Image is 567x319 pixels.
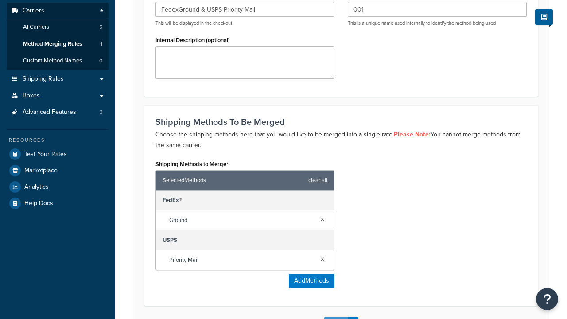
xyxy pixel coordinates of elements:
a: Boxes [7,88,109,104]
span: Custom Method Names [23,57,82,65]
span: 1 [100,40,102,48]
span: Shipping Rules [23,75,64,83]
li: Carriers [7,3,109,70]
a: Marketplace [7,163,109,179]
div: Resources [7,136,109,144]
span: Priority Mail [169,254,313,266]
span: Test Your Rates [24,151,67,158]
a: Shipping Rules [7,71,109,87]
div: FedEx® [156,191,334,210]
span: Method Merging Rules [23,40,82,48]
li: Method Merging Rules [7,36,109,52]
span: Ground [169,214,313,226]
a: AllCarriers5 [7,19,109,35]
span: Selected Methods [163,174,304,187]
a: Test Your Rates [7,146,109,162]
div: USPS [156,230,334,250]
strong: Please Note: [394,130,431,139]
h3: Shipping Methods To Be Merged [155,117,527,127]
li: Custom Method Names [7,53,109,69]
span: Help Docs [24,200,53,207]
span: 5 [99,23,102,31]
a: Method Merging Rules1 [7,36,109,52]
span: Carriers [23,7,44,15]
span: All Carriers [23,23,49,31]
p: This is a unique name used internally to identify the method being used [348,20,527,27]
label: Internal Description (optional) [155,37,230,43]
a: Advanced Features3 [7,104,109,121]
p: Choose the shipping methods here that you would like to be merged into a single rate. You cannot ... [155,129,527,151]
li: Advanced Features [7,104,109,121]
p: This will be displayed in the checkout [155,20,334,27]
button: Open Resource Center [536,288,558,310]
button: AddMethods [289,274,334,288]
button: Show Help Docs [535,9,553,25]
span: 3 [100,109,103,116]
span: Marketplace [24,167,58,175]
span: Boxes [23,92,40,100]
span: Advanced Features [23,109,76,116]
a: Custom Method Names0 [7,53,109,69]
label: Shipping Methods to Merge [155,161,229,168]
a: Help Docs [7,195,109,211]
span: 0 [99,57,102,65]
a: Carriers [7,3,109,19]
a: clear all [308,174,327,187]
a: Analytics [7,179,109,195]
span: Analytics [24,183,49,191]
